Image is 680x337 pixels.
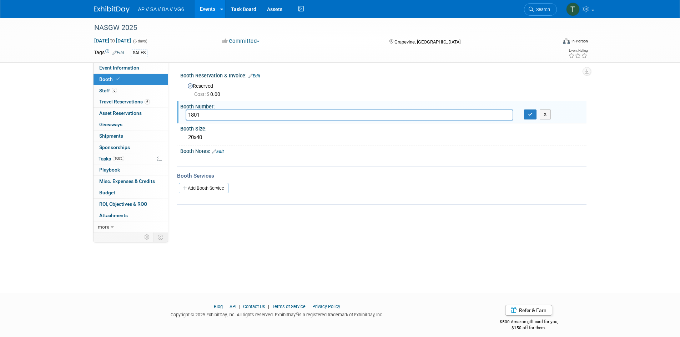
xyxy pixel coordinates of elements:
span: (6 days) [132,39,147,44]
span: | [266,304,271,309]
span: 100% [113,156,124,161]
div: Booth Number: [180,101,586,110]
a: Tasks100% [94,153,168,164]
span: 0.00 [194,91,223,97]
img: ExhibitDay [94,6,130,13]
span: Sponsorships [99,144,130,150]
a: Travel Reservations6 [94,96,168,107]
a: Edit [112,50,124,55]
a: Edit [212,149,224,154]
a: Add Booth Service [179,183,228,193]
div: Booth Size: [180,123,586,132]
span: Staff [99,88,117,93]
span: | [307,304,311,309]
a: Misc. Expenses & Credits [94,176,168,187]
sup: ® [296,312,298,316]
img: Tina McGinty [566,2,580,16]
div: Event Format [515,37,588,48]
a: Refer & Earn [505,305,552,316]
a: ROI, Objectives & ROO [94,199,168,210]
div: Booth Notes: [180,146,586,155]
div: $500 Amazon gift card for you, [471,314,586,331]
div: SALES [131,49,148,57]
span: Travel Reservations [99,99,150,104]
a: Edit [248,73,260,78]
a: Sponsorships [94,142,168,153]
img: Format-Inperson.png [563,38,570,44]
a: Shipments [94,131,168,142]
a: Asset Reservations [94,108,168,119]
span: | [224,304,228,309]
span: Misc. Expenses & Credits [99,178,155,184]
td: Personalize Event Tab Strip [141,233,153,242]
div: Booth Services [177,172,586,180]
div: Event Rating [568,49,588,52]
span: Event Information [99,65,139,71]
i: Booth reservation complete [116,77,120,81]
div: $150 off for them. [471,325,586,331]
div: Copyright © 2025 ExhibitDay, Inc. All rights reserved. ExhibitDay is a registered trademark of Ex... [94,310,461,318]
a: Search [524,3,557,16]
span: AP // SA // BA // VG6 [138,6,184,12]
a: Contact Us [243,304,265,309]
span: Tasks [99,156,124,162]
button: X [540,109,551,119]
span: Search [534,7,550,12]
a: Booth [94,74,168,85]
div: NASGW 2025 [92,21,546,34]
div: In-Person [571,39,588,44]
span: Shipments [99,133,123,139]
a: Event Information [94,62,168,73]
span: 6 [145,99,150,104]
span: Grapevine, [GEOGRAPHIC_DATA] [394,39,460,45]
span: Asset Reservations [99,110,142,116]
span: Booth [99,76,121,82]
span: to [109,38,116,44]
td: Toggle Event Tabs [153,233,168,242]
a: Privacy Policy [312,304,340,309]
button: Committed [220,37,262,45]
a: Giveaways [94,119,168,130]
a: Playbook [94,164,168,175]
span: 6 [112,88,117,93]
a: Blog [214,304,223,309]
span: Giveaways [99,122,122,127]
span: [DATE] [DATE] [94,37,131,44]
div: Reserved [186,81,581,98]
div: Booth Reservation & Invoice: [180,70,586,80]
span: Attachments [99,213,128,218]
a: more [94,221,168,233]
span: Playbook [99,167,120,173]
a: Staff6 [94,85,168,96]
span: Budget [99,190,115,195]
span: Cost: $ [194,91,210,97]
div: 20x40 [186,132,581,143]
td: Tags [94,49,124,57]
span: | [237,304,242,309]
a: Budget [94,187,168,198]
a: API [230,304,236,309]
a: Attachments [94,210,168,221]
span: more [98,224,109,230]
a: Terms of Service [272,304,306,309]
span: ROI, Objectives & ROO [99,201,147,207]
